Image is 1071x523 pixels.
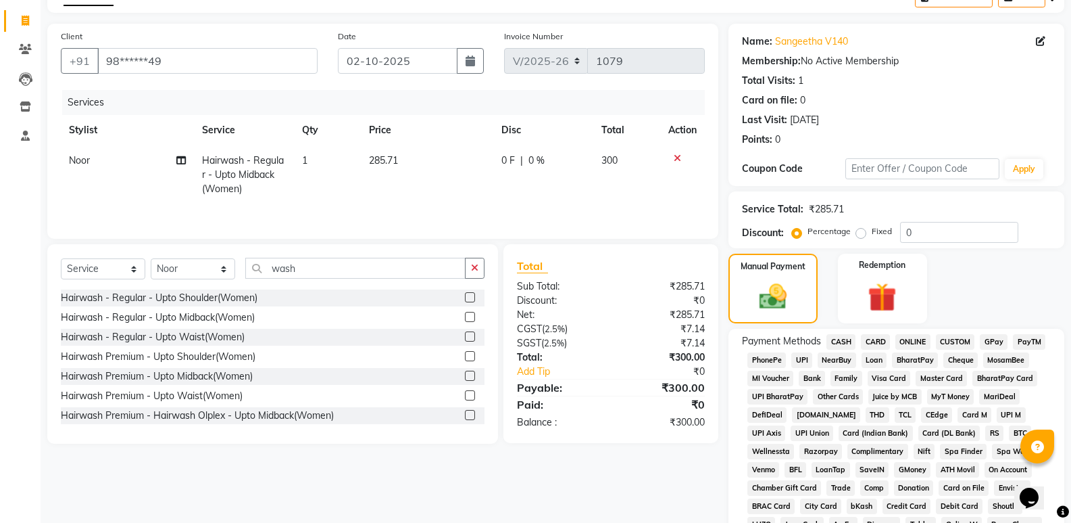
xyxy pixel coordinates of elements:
span: 300 [601,154,618,166]
div: [DATE] [790,113,819,127]
span: Chamber Gift Card [747,480,821,496]
span: MyT Money [927,389,974,405]
span: CASH [826,334,855,350]
span: | [520,154,523,168]
span: RS [985,426,1003,441]
input: Search or Scan [245,258,466,279]
span: 0 F [501,154,515,168]
span: PhonePe [747,353,786,368]
label: Fixed [872,225,892,237]
div: Hairwash Premium - Upto Shoulder(Women) [61,350,255,364]
span: Shoutlo [988,499,1022,514]
span: Family [830,371,862,386]
span: CGST [517,323,542,335]
span: BFL [784,462,806,478]
span: 1 [302,154,307,166]
div: No Active Membership [742,54,1051,68]
input: Enter Offer / Coupon Code [845,158,999,179]
div: Discount: [507,294,611,308]
div: ₹7.14 [611,322,715,336]
span: Wellnessta [747,444,794,459]
div: Total Visits: [742,74,795,88]
div: Payable: [507,380,611,396]
div: ₹0 [628,365,715,379]
input: Search by Name/Mobile/Email/Code [97,48,318,74]
div: Net: [507,308,611,322]
span: SaveIN [855,462,889,478]
th: Total [593,115,660,145]
div: Service Total: [742,202,803,217]
div: Paid: [507,396,611,413]
div: Coupon Code [742,162,845,176]
div: 0 [775,133,780,147]
div: ₹285.71 [611,279,715,294]
div: Last Visit: [742,113,787,127]
span: Other Cards [813,389,863,405]
span: Cheque [943,353,978,368]
label: Client [61,30,82,43]
img: _cash.svg [751,281,795,313]
span: ONLINE [895,334,930,350]
span: Comp [860,480,889,496]
span: NearBuy [818,353,856,368]
div: Hairwash Premium - Hairwash Olplex - Upto Midback(Women) [61,409,334,423]
button: +91 [61,48,99,74]
img: _gift.svg [859,279,905,315]
span: 285.71 [369,154,398,166]
div: Card on file: [742,93,797,108]
span: UPI BharatPay [747,389,807,405]
span: Bank [799,371,825,386]
label: Percentage [807,225,851,237]
span: Noor [69,154,90,166]
th: Qty [294,115,361,145]
span: Trade [826,480,855,496]
span: Venmo [747,462,779,478]
span: [DOMAIN_NAME] [792,407,860,423]
span: UPI Union [791,426,833,441]
a: Sangeetha V140 [775,35,848,49]
span: DefiDeal [747,407,787,423]
span: Total [517,259,548,273]
span: THD [866,407,889,423]
div: ( ) [507,336,611,350]
div: ₹0 [611,294,715,308]
span: bKash [847,499,877,514]
span: CARD [861,334,890,350]
span: Hairwash - Regular - Upto Midback(Women) [202,154,284,195]
div: 1 [798,74,803,88]
th: Disc [493,115,593,145]
div: ( ) [507,322,611,336]
div: Balance : [507,415,611,430]
span: City Card [800,499,841,514]
label: Invoice Number [504,30,563,43]
div: Membership: [742,54,801,68]
span: Debit Card [936,499,982,514]
span: Card M [957,407,991,423]
a: Add Tip [507,365,628,379]
span: Payment Methods [742,334,821,348]
span: UPI M [997,407,1026,423]
span: Card (Indian Bank) [839,426,913,441]
span: Loan [862,353,887,368]
div: Hairwash - Regular - Upto Midback(Women) [61,311,255,325]
span: Master Card [916,371,967,386]
span: SGST [517,337,541,349]
div: ₹285.71 [611,308,715,322]
div: Services [62,90,715,115]
div: Points: [742,133,772,147]
div: Total: [507,350,611,365]
span: GMoney [894,462,930,478]
span: 0 % [528,154,545,168]
span: BharatPay Card [972,371,1037,386]
label: Date [338,30,356,43]
span: Donation [894,480,934,496]
span: TCL [895,407,916,423]
span: CEdge [921,407,952,423]
div: Hairwash - Regular - Upto Shoulder(Women) [61,291,257,305]
span: Card on File [939,480,989,496]
span: MariDeal [979,389,1020,405]
span: Envision [994,480,1030,496]
div: Sub Total: [507,279,611,294]
span: LoanTap [812,462,850,478]
span: GPay [980,334,1007,350]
